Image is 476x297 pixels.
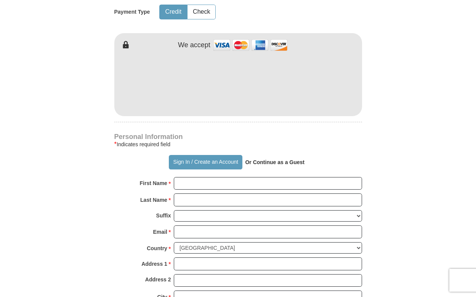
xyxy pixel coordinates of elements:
[140,195,167,205] strong: Last Name
[140,178,167,188] strong: First Name
[114,140,362,149] div: Indicates required field
[156,210,171,221] strong: Suffix
[245,159,305,165] strong: Or Continue as a Guest
[147,243,167,254] strong: Country
[141,259,167,269] strong: Address 1
[188,5,215,19] button: Check
[114,9,150,15] h5: Payment Type
[145,274,171,285] strong: Address 2
[153,227,167,237] strong: Email
[212,37,288,53] img: credit cards accepted
[169,155,242,169] button: Sign In / Create an Account
[178,41,210,49] h4: We accept
[114,134,362,140] h4: Personal Information
[160,5,187,19] button: Credit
